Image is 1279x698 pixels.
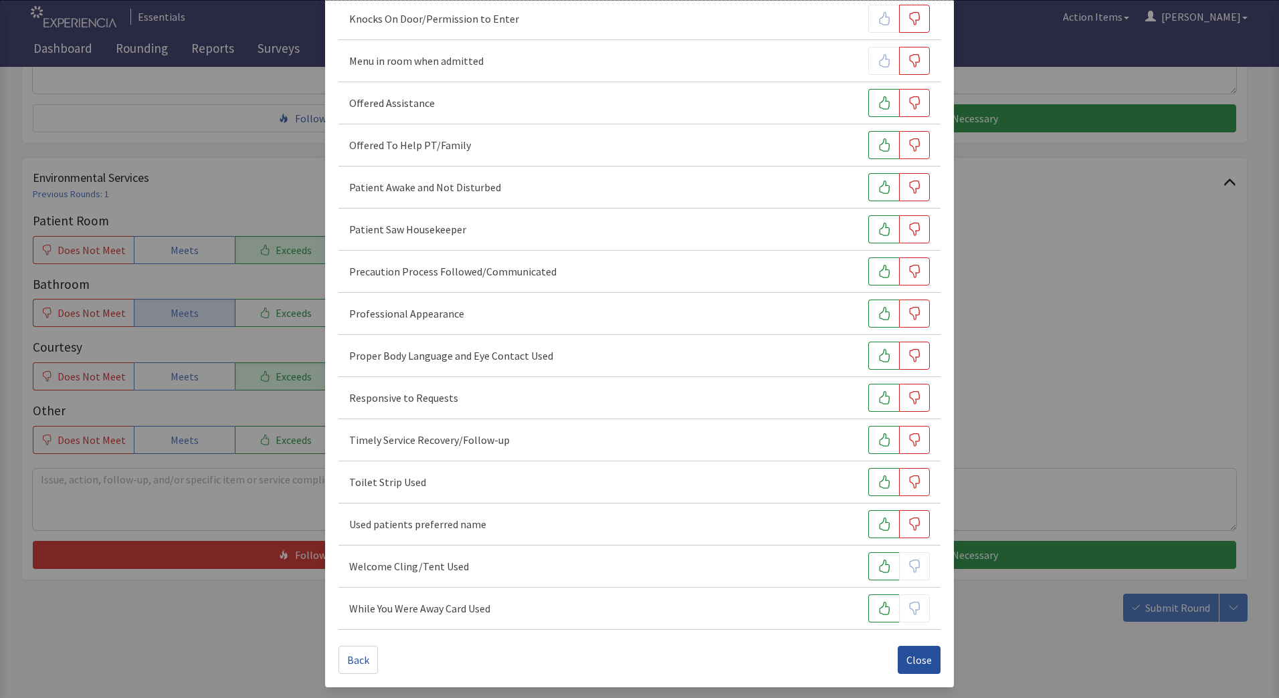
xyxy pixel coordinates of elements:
[349,263,557,279] p: Precaution Process Followed/Communicated
[349,432,510,448] p: Timely Service Recovery/Follow-up
[349,179,501,195] p: Patient Awake and Not Disturbed
[349,390,458,406] p: Responsive to Requests
[898,646,941,674] button: Close
[349,137,471,153] p: Offered To Help PT/Family
[349,95,435,111] p: Offered Assistance
[349,600,490,616] p: While You Were Away Card Used
[906,652,932,668] span: Close
[349,516,486,532] p: Used patients preferred name
[349,221,466,237] p: Patient Saw Housekeeper
[349,474,426,490] p: Toilet Strip Used
[349,348,553,364] p: Proper Body Language and Eye Contact Used
[349,11,519,27] p: Knocks On Door/Permission to Enter
[349,306,464,322] p: Professional Appearance
[347,652,369,668] span: Back
[338,646,378,674] button: Back
[349,558,469,574] p: Welcome Cling/Tent Used
[349,53,484,69] p: Menu in room when admitted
